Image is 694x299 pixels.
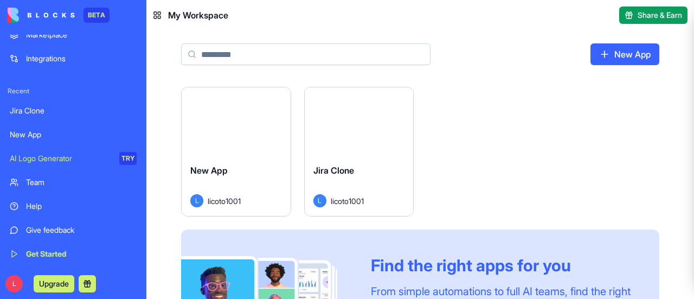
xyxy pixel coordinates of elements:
[119,152,137,165] div: TRY
[5,275,23,292] span: L
[313,194,326,207] span: L
[3,148,143,169] a: AI Logo GeneratorTRY
[181,87,291,217] a: New AppLlicoto1001
[26,53,137,64] div: Integrations
[26,177,137,188] div: Team
[3,87,143,96] span: Recent
[3,48,143,69] a: Integrations
[26,225,137,236] div: Give feedback
[26,201,137,212] div: Help
[371,256,633,275] div: Find the right apps for you
[3,171,143,193] a: Team
[3,124,143,145] a: New App
[3,195,143,217] a: Help
[10,153,112,164] div: AI Logo Generator
[304,87,414,217] a: Jira CloneLlicoto1001
[26,249,137,259] div: Get Started
[3,219,143,241] a: Give feedback
[3,24,143,46] a: Marketplace
[168,9,228,22] span: My Workspace
[313,165,354,176] span: Jira Clone
[3,100,143,122] a: Jira Clone
[34,275,74,292] button: Upgrade
[8,8,75,23] img: logo
[34,278,74,289] a: Upgrade
[331,195,364,207] span: licoto1001
[10,129,137,140] div: New App
[590,43,659,65] a: New App
[638,10,682,21] span: Share & Earn
[190,165,228,176] span: New App
[3,243,143,265] a: Get Started
[83,8,110,23] div: BETA
[26,29,137,40] div: Marketplace
[10,105,137,116] div: Jira Clone
[208,195,241,207] span: licoto1001
[619,7,687,24] button: Share & Earn
[8,8,110,23] a: BETA
[190,194,203,207] span: L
